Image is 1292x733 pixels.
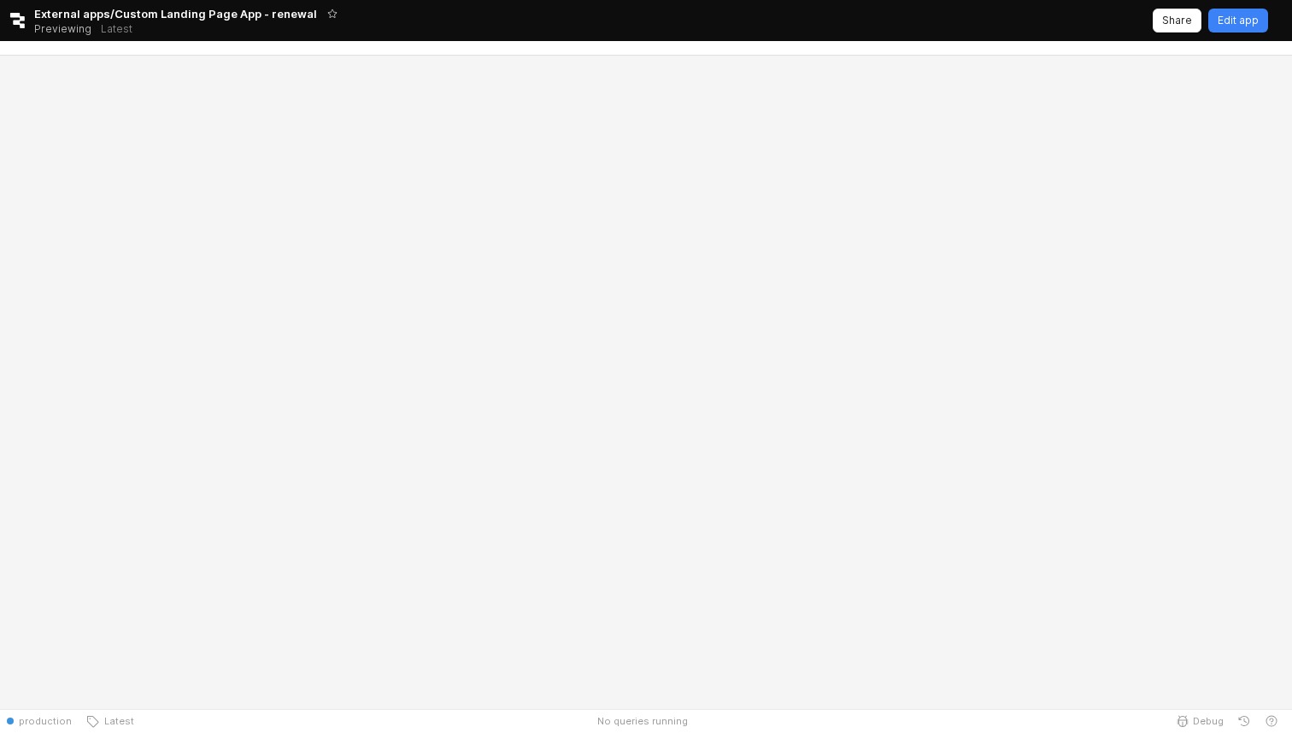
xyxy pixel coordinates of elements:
span: Debug [1193,714,1224,728]
p: Share [1162,14,1192,27]
span: Latest [99,714,134,728]
p: Latest [101,22,132,36]
button: History [1230,709,1258,733]
span: No queries running [597,714,688,728]
button: Help [1258,709,1285,733]
span: production [19,714,72,728]
button: Releases and History [91,17,142,41]
button: Share app [1153,9,1201,33]
button: Debug [1169,709,1230,733]
span: External apps/Custom Landing Page App - renewal [34,5,317,22]
button: Add app to favorites [324,5,341,22]
div: Previewing Latest [34,17,142,41]
p: Edit app [1218,14,1259,27]
button: Latest [79,709,141,733]
span: Previewing [34,21,91,38]
button: Edit app [1208,9,1268,33]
